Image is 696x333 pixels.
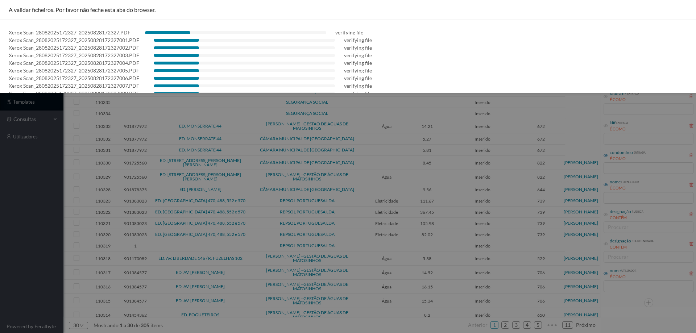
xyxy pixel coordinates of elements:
[9,36,139,44] div: Xerox Scan_28082025172327_20250828172327001.PDF
[344,90,372,97] div: verifying file
[9,29,130,36] div: Xerox Scan_28082025172327_20250828172327.PDF
[344,36,372,44] div: verifying file
[344,67,372,74] div: verifying file
[9,74,139,82] div: Xerox Scan_28082025172327_20250828172327006.PDF
[9,6,687,14] div: A validar ficheiros. Por favor não feche esta aba do browser.
[344,51,372,59] div: verifying file
[344,44,372,51] div: verifying file
[9,51,139,59] div: Xerox Scan_28082025172327_20250828172327003.PDF
[9,44,139,51] div: Xerox Scan_28082025172327_20250828172327002.PDF
[335,29,363,36] div: verifying file
[344,74,372,82] div: verifying file
[9,59,139,67] div: Xerox Scan_28082025172327_20250828172327004.PDF
[344,59,372,67] div: verifying file
[9,82,139,90] div: Xerox Scan_28082025172327_20250828172327007.PDF
[344,82,372,90] div: verifying file
[9,67,139,74] div: Xerox Scan_28082025172327_20250828172327005.PDF
[9,90,139,97] div: Xerox Scan_28082025172327_20250828172327008.PDF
